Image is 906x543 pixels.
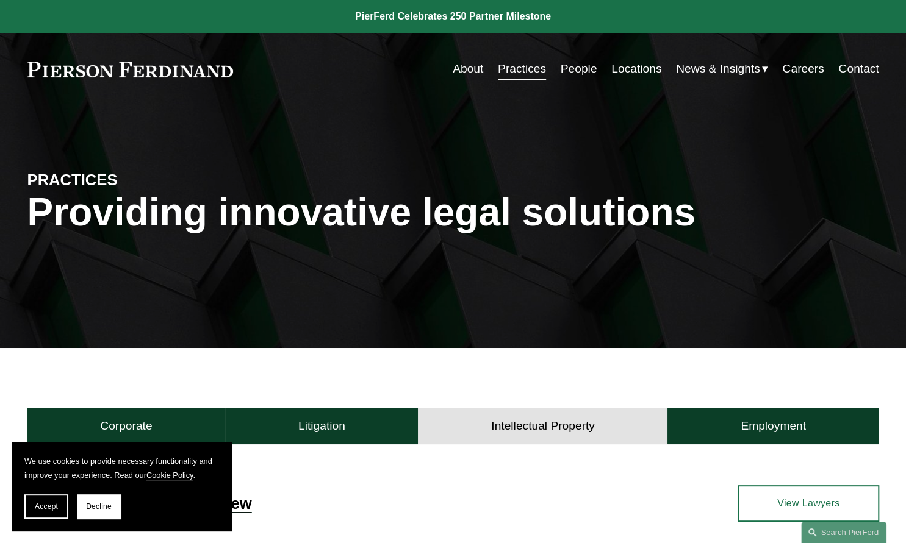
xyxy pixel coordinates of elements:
a: Cookie Policy [146,470,193,480]
a: About [453,57,483,80]
button: Decline [77,494,121,519]
h4: PRACTICES [27,170,240,190]
p: We use cookies to provide necessary functionality and improve your experience. Read our . [24,454,220,482]
a: Practices [498,57,546,80]
a: Careers [782,57,824,80]
a: Search this site [801,522,886,543]
span: Accept [35,502,58,511]
a: Intellectual Property Overview [28,495,252,512]
a: View Lawyers [738,485,880,522]
section: Cookie banner [12,442,232,531]
h4: Litigation [298,419,345,433]
a: People [561,57,597,80]
a: Contact [838,57,879,80]
h1: Providing innovative legal solutions [27,190,879,235]
a: folder dropdown [676,57,768,80]
span: Decline [86,502,112,511]
button: Accept [24,494,68,519]
span: News & Insights [676,59,760,80]
a: Locations [611,57,661,80]
h4: Employment [741,419,806,433]
h4: Corporate [100,419,152,433]
h4: Intellectual Property [491,419,595,433]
